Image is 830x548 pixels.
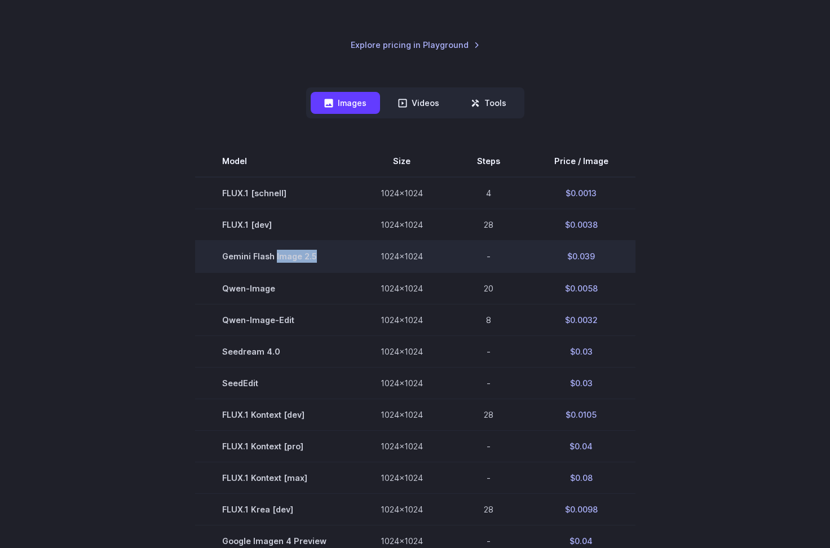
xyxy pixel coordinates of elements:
span: Gemini Flash Image 2.5 [222,250,326,263]
td: 4 [450,177,527,209]
th: Model [195,145,354,177]
th: Size [354,145,450,177]
td: 1024x1024 [354,493,450,525]
td: - [450,430,527,462]
td: $0.0058 [527,272,635,304]
td: 1024x1024 [354,241,450,272]
td: 20 [450,272,527,304]
td: 1024x1024 [354,367,450,399]
td: $0.08 [527,462,635,493]
td: - [450,241,527,272]
td: 1024x1024 [354,335,450,367]
td: 1024x1024 [354,430,450,462]
td: Seedream 4.0 [195,335,354,367]
td: FLUX.1 [schnell] [195,177,354,209]
td: - [450,335,527,367]
td: 8 [450,304,527,335]
td: 1024x1024 [354,177,450,209]
td: $0.0032 [527,304,635,335]
td: 28 [450,399,527,430]
td: $0.0098 [527,493,635,525]
button: Tools [457,92,520,114]
td: 1024x1024 [354,399,450,430]
td: 1024x1024 [354,462,450,493]
button: Videos [385,92,453,114]
td: FLUX.1 Kontext [dev] [195,399,354,430]
td: $0.0013 [527,177,635,209]
button: Images [311,92,380,114]
td: $0.03 [527,335,635,367]
td: $0.04 [527,430,635,462]
th: Steps [450,145,527,177]
td: 1024x1024 [354,209,450,241]
td: Qwen-Image [195,272,354,304]
td: FLUX.1 [dev] [195,209,354,241]
td: 28 [450,493,527,525]
td: FLUX.1 Kontext [pro] [195,430,354,462]
th: Price / Image [527,145,635,177]
td: SeedEdit [195,367,354,399]
td: - [450,462,527,493]
td: $0.03 [527,367,635,399]
td: 1024x1024 [354,272,450,304]
td: $0.0038 [527,209,635,241]
a: Explore pricing in Playground [351,38,480,51]
td: 1024x1024 [354,304,450,335]
td: FLUX.1 Krea [dev] [195,493,354,525]
td: FLUX.1 Kontext [max] [195,462,354,493]
td: Qwen-Image-Edit [195,304,354,335]
td: $0.039 [527,241,635,272]
td: 28 [450,209,527,241]
td: $0.0105 [527,399,635,430]
td: - [450,367,527,399]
